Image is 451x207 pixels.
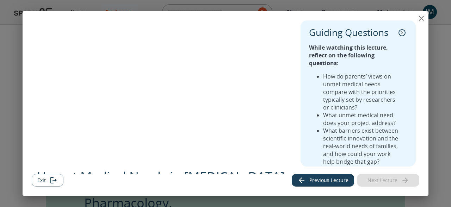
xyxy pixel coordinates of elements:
[32,170,294,196] p: Unmet Medical Needs in [MEDICAL_DATA]: A Parent Advocate’s Perspective
[292,174,354,187] button: Previous lecture
[323,111,400,127] li: What unmet medical need does your project address?
[397,27,407,38] button: collapse
[309,44,388,67] strong: While watching this lecture, reflect on the following questions:
[414,11,428,25] button: close
[309,27,388,38] p: Guiding Questions
[32,174,63,187] button: Exit
[323,127,400,165] li: What barriers exist between scientific innovation and the real-world needs of families, and how c...
[323,73,400,111] li: How do parents’ views on unmet medical needs compare with the priorities typically set by researc...
[323,165,400,204] li: What sources within the [MEDICAL_DATA] community can researchers engage with to gain meaningful i...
